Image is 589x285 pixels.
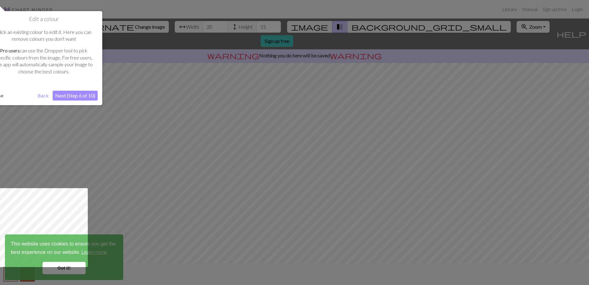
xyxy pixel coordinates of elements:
button: Back [35,91,51,101]
button: Next (Step 6 of 10) [53,91,98,101]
